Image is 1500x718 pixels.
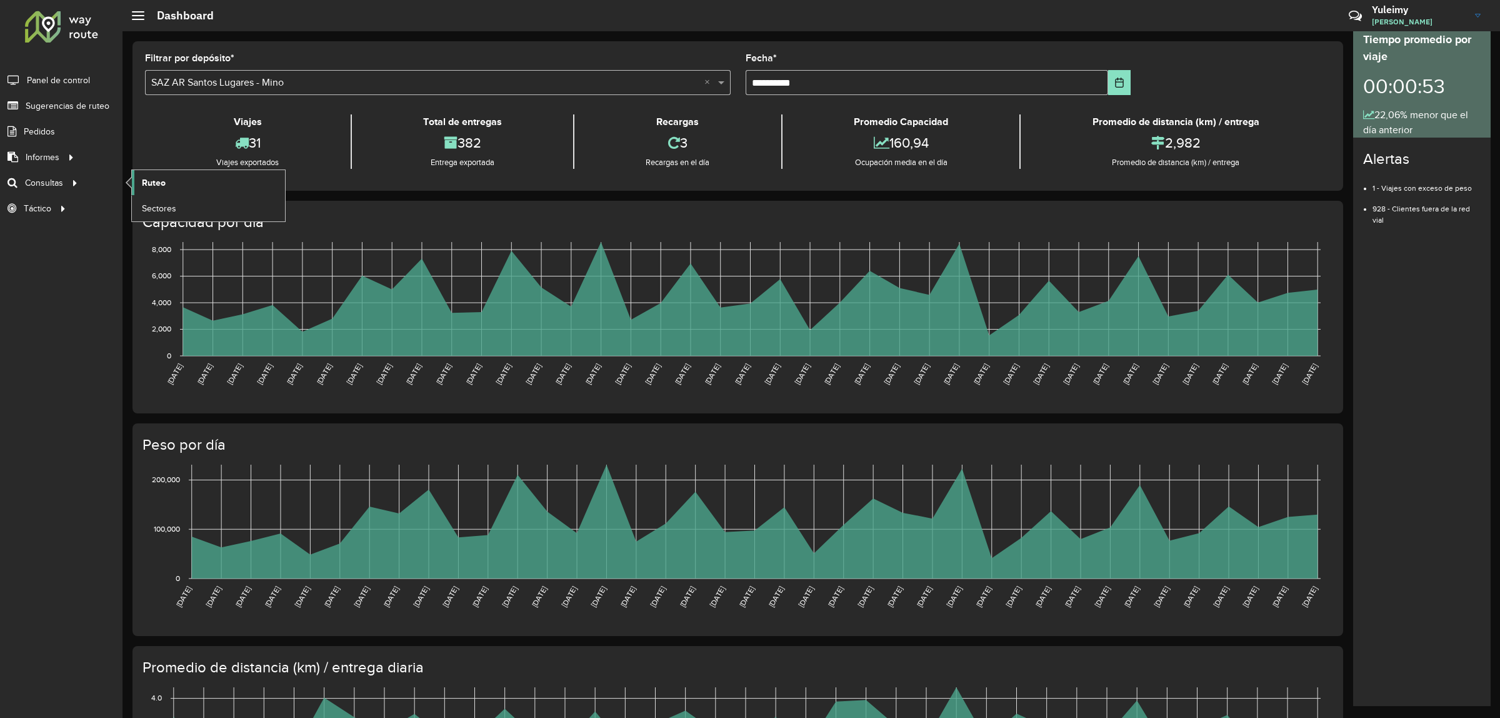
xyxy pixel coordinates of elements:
text: [DATE] [263,585,281,609]
text: 6,000 [152,272,171,280]
text: [DATE] [501,585,519,609]
text: [DATE] [554,362,572,386]
div: 2,982 [1024,129,1327,156]
div: 3 [577,129,778,156]
text: 200,000 [152,476,180,484]
text: [DATE] [441,585,459,609]
label: Fecha [746,51,777,66]
text: [DATE] [345,362,363,386]
div: 31 [148,129,347,156]
text: [DATE] [733,362,751,386]
span: Pedidos [24,125,55,138]
text: [DATE] [1034,585,1052,609]
text: [DATE] [1121,362,1139,386]
text: [DATE] [560,585,578,609]
text: [DATE] [703,362,721,386]
text: [DATE] [649,585,667,609]
text: [DATE] [945,585,963,609]
div: 22,06% menor que el día anterior [1363,108,1481,138]
text: [DATE] [1181,362,1199,386]
text: [DATE] [464,362,482,386]
text: [DATE] [1004,585,1022,609]
text: 0 [176,574,180,582]
div: 160,94 [786,129,1017,156]
text: [DATE] [524,362,542,386]
text: [DATE] [1241,585,1259,609]
h2: Dashboard [144,9,214,23]
text: [DATE] [619,585,637,609]
h3: Yuleimy [1372,4,1466,16]
text: [DATE] [293,585,311,609]
text: [DATE] [1061,362,1079,386]
text: [DATE] [196,362,214,386]
span: [PERSON_NAME] [1372,16,1466,28]
span: Consultas [25,176,63,190]
text: [DATE] [673,362,691,386]
text: [DATE] [234,585,252,609]
span: Clear all [704,75,715,90]
div: Total de entregas [355,114,571,129]
text: [DATE] [912,362,931,386]
text: [DATE] [285,362,303,386]
text: [DATE] [1151,362,1169,386]
text: [DATE] [382,585,400,609]
text: [DATE] [375,362,393,386]
text: [DATE] [1002,362,1020,386]
text: [DATE] [226,362,244,386]
text: [DATE] [793,362,811,386]
h4: Capacidad por día [142,213,1331,231]
span: Táctico [24,202,51,215]
text: [DATE] [530,585,548,609]
text: [DATE] [972,362,990,386]
div: Viajes exportados [148,156,347,169]
span: Sectores [142,202,176,215]
text: [DATE] [644,362,662,386]
div: Recargas [577,114,778,129]
text: 0 [167,351,171,360]
text: [DATE] [471,585,489,609]
text: [DATE] [767,585,785,609]
text: [DATE] [614,362,632,386]
span: Panel de control [27,74,90,87]
div: Promedio Capacidad [786,114,1017,129]
text: [DATE] [763,362,781,386]
text: [DATE] [1182,585,1200,609]
text: [DATE] [1122,585,1141,609]
text: [DATE] [942,362,960,386]
text: [DATE] [1301,585,1319,609]
text: [DATE] [886,585,904,609]
h4: Promedio de distancia (km) / entrega diaria [142,659,1331,677]
text: 4,000 [152,298,171,306]
li: 1 - Viajes con exceso de peso [1372,173,1481,194]
span: Informes [26,151,59,164]
text: [DATE] [974,585,992,609]
text: [DATE] [404,362,422,386]
a: Contacto rápido [1342,3,1369,29]
text: [DATE] [256,362,274,386]
text: [DATE] [494,362,512,386]
text: [DATE] [822,362,841,386]
button: Choose Date [1108,70,1130,95]
text: 4.0 [151,694,162,702]
text: [DATE] [174,585,192,609]
div: 00:00:53 [1363,65,1481,108]
text: [DATE] [1271,362,1289,386]
text: [DATE] [411,585,429,609]
div: 382 [355,129,571,156]
div: Recargas en el día [577,156,778,169]
div: Viajes [148,114,347,129]
text: [DATE] [315,362,333,386]
h4: Alertas [1363,150,1481,168]
text: [DATE] [166,362,184,386]
text: [DATE] [352,585,371,609]
text: [DATE] [678,585,696,609]
text: [DATE] [1093,585,1111,609]
text: [DATE] [1063,585,1081,609]
text: [DATE] [434,362,452,386]
a: Ruteo [132,170,285,195]
text: [DATE] [1271,585,1289,609]
text: [DATE] [1212,585,1230,609]
text: [DATE] [322,585,341,609]
text: [DATE] [856,585,874,609]
text: [DATE] [589,585,607,609]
